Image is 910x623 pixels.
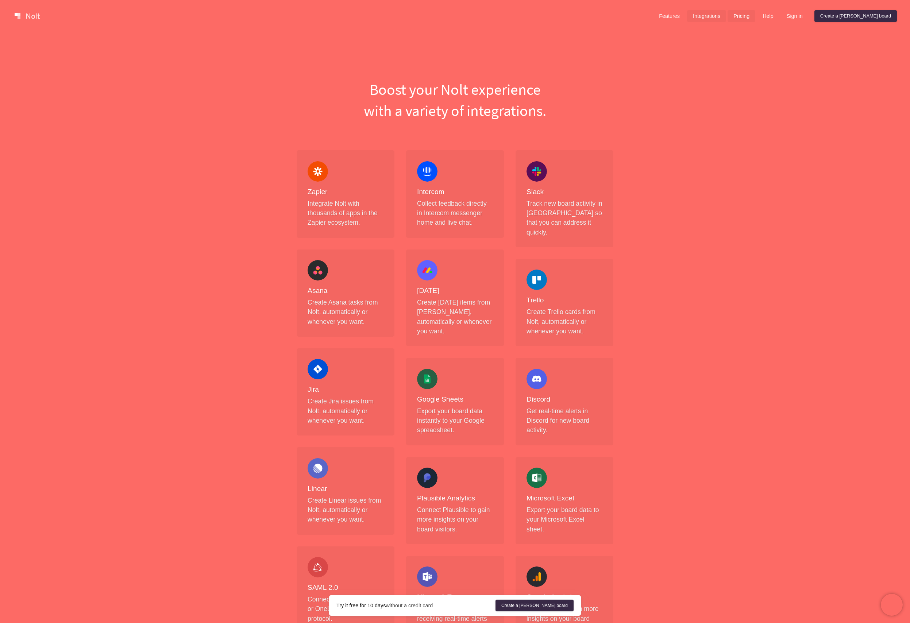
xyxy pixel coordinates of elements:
[308,298,383,326] p: Create Asana tasks from Nolt, automatically or whenever you want.
[527,395,602,404] h4: Discord
[653,10,686,22] a: Features
[757,10,779,22] a: Help
[308,396,383,425] p: Create Jira issues from Nolt, automatically or whenever you want.
[308,484,383,494] h4: Linear
[336,603,386,608] strong: Try it free for 10 days
[308,187,383,197] h4: Zapier
[527,187,602,197] h4: Slack
[308,385,383,394] h4: Jira
[527,494,602,503] h4: Microsoft Excel
[687,10,726,22] a: Integrations
[814,10,897,22] a: Create a [PERSON_NAME] board
[527,199,602,237] p: Track new board activity in [GEOGRAPHIC_DATA] so that you can address it quickly.
[728,10,755,22] a: Pricing
[308,286,383,295] h4: Asana
[417,199,493,228] p: Collect feedback directly in Intercom messenger home and live chat.
[417,187,493,197] h4: Intercom
[308,583,383,592] h4: SAML 2.0
[527,593,602,602] h4: Google Analytics
[527,307,602,336] p: Create Trello cards from Nolt, automatically or whenever you want.
[417,406,493,435] p: Export your board data instantly to your Google spreadsheet.
[308,496,383,525] p: Create Linear issues from Nolt, automatically or whenever you want.
[881,594,903,616] iframe: Chatra live chat
[417,298,493,336] p: Create [DATE] items from [PERSON_NAME], automatically or whenever you want.
[496,600,574,611] a: Create a [PERSON_NAME] board
[417,505,493,534] p: Connect Plausible to gain more insights on your board visitors.
[417,494,493,503] h4: Plausible Analytics
[527,296,602,305] h4: Trello
[781,10,809,22] a: Sign in
[336,602,496,609] div: without a credit card
[417,593,493,602] h4: Microsoft Teams
[417,286,493,295] h4: [DATE]
[291,79,619,121] h1: Boost your Nolt experience with a variety of integrations.
[308,199,383,228] p: Integrate Nolt with thousands of apps in the Zapier ecosystem.
[417,395,493,404] h4: Google Sheets
[527,406,602,435] p: Get real-time alerts in Discord for new board activity.
[527,505,602,534] p: Export your board data to your Microsoft Excel sheet.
